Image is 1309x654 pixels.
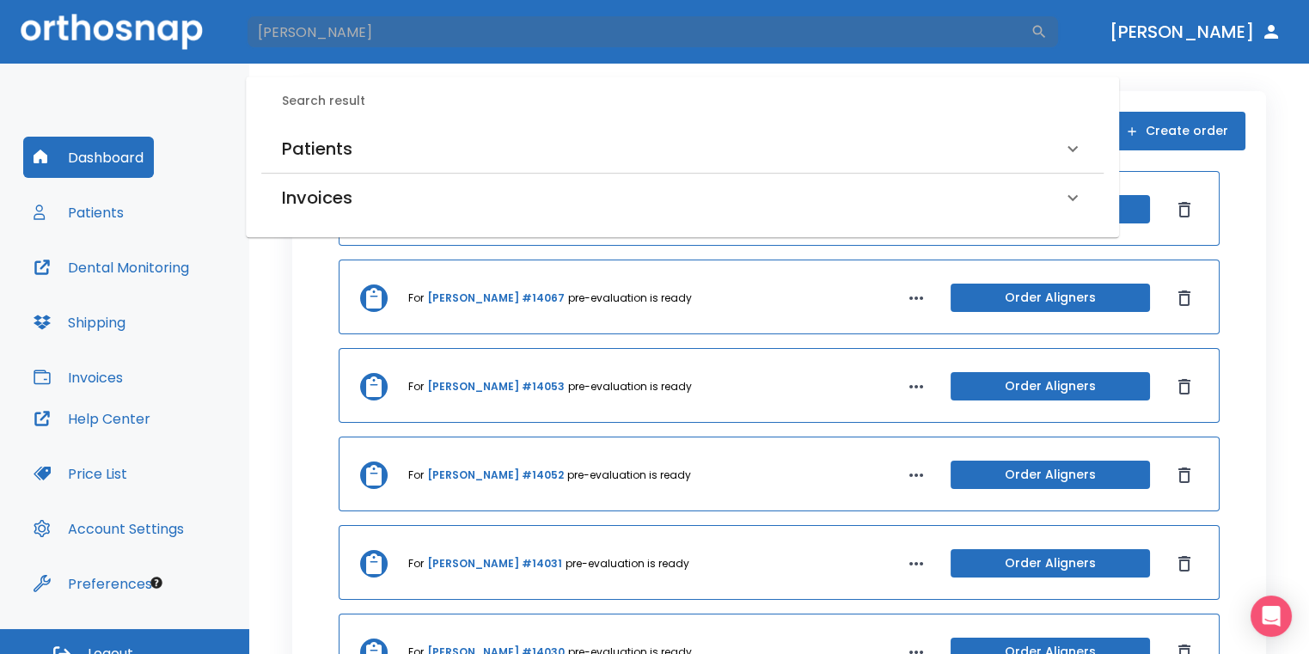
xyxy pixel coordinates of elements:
[427,468,564,483] a: [PERSON_NAME] #14052
[261,125,1104,173] div: Patients
[408,290,424,306] p: For
[261,174,1104,222] div: Invoices
[408,468,424,483] p: For
[568,379,692,394] p: pre-evaluation is ready
[427,290,565,306] a: [PERSON_NAME] #14067
[23,563,162,604] button: Preferences
[951,549,1150,578] button: Order Aligners
[246,15,1031,49] input: Search by Patient Name or Case #
[23,192,134,233] button: Patients
[427,556,562,571] a: [PERSON_NAME] #14031
[23,247,199,288] button: Dental Monitoring
[23,302,136,343] button: Shipping
[1108,112,1245,150] button: Create order
[282,92,1104,111] h6: Search result
[1171,196,1198,223] button: Dismiss
[951,372,1150,400] button: Order Aligners
[23,398,161,439] button: Help Center
[568,290,692,306] p: pre-evaluation is ready
[282,135,352,162] h6: Patients
[1171,461,1198,489] button: Dismiss
[566,556,689,571] p: pre-evaluation is ready
[567,468,691,483] p: pre-evaluation is ready
[21,14,203,49] img: Orthosnap
[282,184,352,211] h6: Invoices
[951,461,1150,489] button: Order Aligners
[23,137,154,178] button: Dashboard
[23,508,194,549] button: Account Settings
[1171,550,1198,578] button: Dismiss
[149,575,164,590] div: Tooltip anchor
[23,453,138,494] button: Price List
[427,379,565,394] a: [PERSON_NAME] #14053
[23,357,133,398] button: Invoices
[1251,596,1292,637] div: Open Intercom Messenger
[1171,284,1198,312] button: Dismiss
[408,556,424,571] p: For
[408,379,424,394] p: For
[1103,16,1288,47] button: [PERSON_NAME]
[1171,373,1198,400] button: Dismiss
[951,284,1150,312] button: Order Aligners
